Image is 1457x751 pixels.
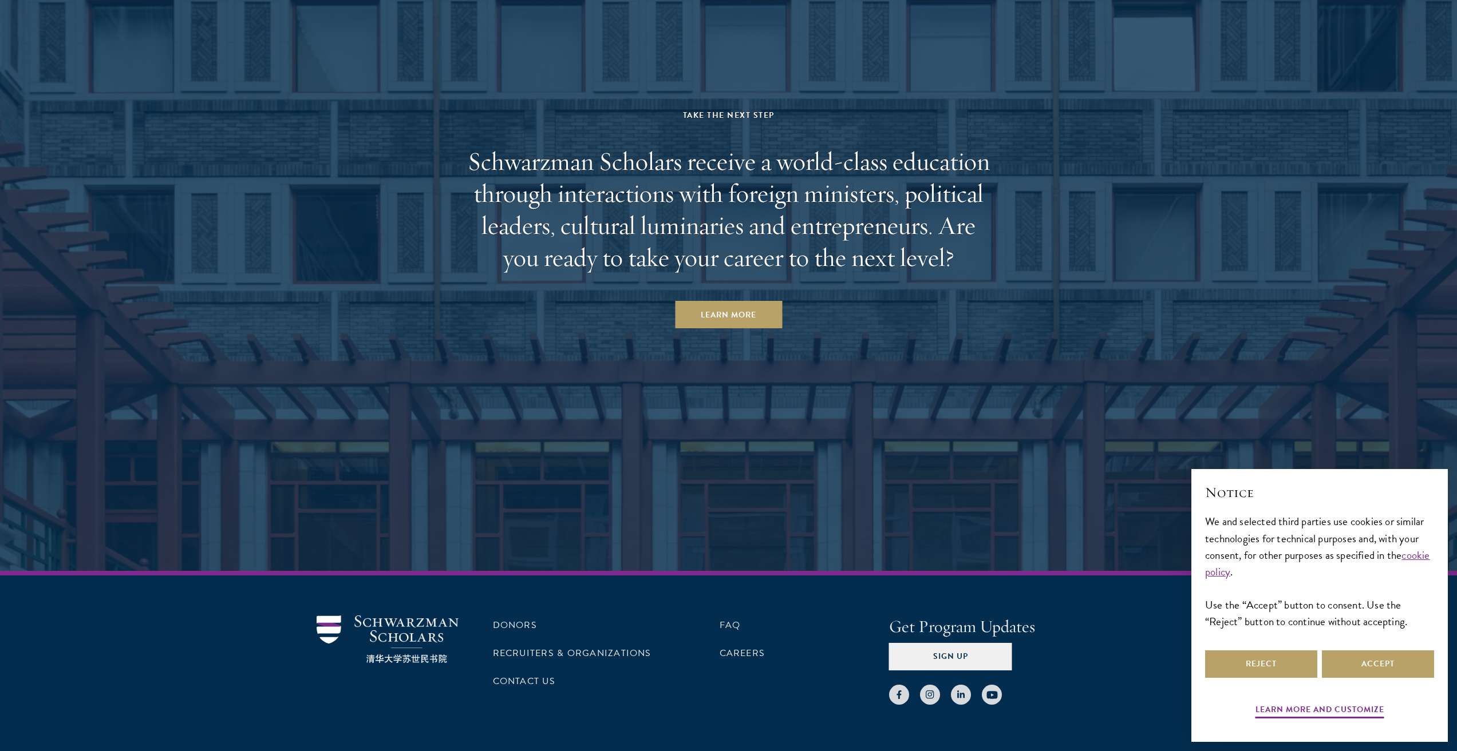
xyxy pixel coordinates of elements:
[1205,513,1434,629] div: We and selected third parties use cookies or similar technologies for technical purposes and, wit...
[1322,650,1434,678] button: Accept
[1205,547,1430,580] a: cookie policy
[1205,650,1317,678] button: Reject
[675,301,782,328] a: Learn More
[463,108,995,122] div: Take the Next Step
[317,615,459,663] img: Schwarzman Scholars
[720,646,765,660] a: Careers
[720,618,741,632] a: FAQ
[889,615,1141,638] h4: Get Program Updates
[493,646,651,660] a: Recruiters & Organizations
[493,618,537,632] a: Donors
[1255,702,1384,720] button: Learn more and customize
[1205,483,1434,502] h2: Notice
[889,643,1012,670] button: Sign Up
[493,674,555,688] a: Contact Us
[463,145,995,273] h2: Schwarzman Scholars receive a world-class education through interactions with foreign ministers, ...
